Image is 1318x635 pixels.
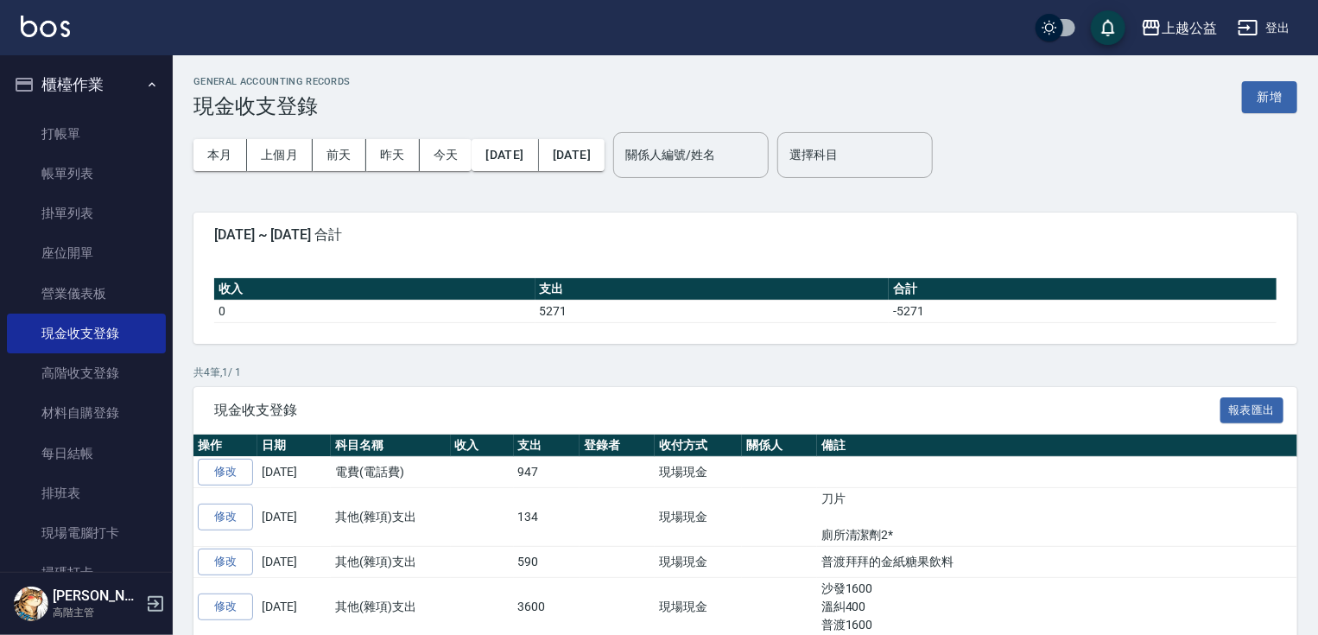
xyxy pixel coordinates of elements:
[655,457,742,488] td: 現場現金
[655,435,742,457] th: 收付方式
[366,139,420,171] button: 昨天
[257,435,331,457] th: 日期
[7,194,166,233] a: 掛單列表
[451,435,514,457] th: 收入
[535,300,890,322] td: 5271
[1134,10,1224,46] button: 上越公益
[214,300,535,322] td: 0
[198,459,253,486] a: 修改
[193,365,1297,380] p: 共 4 筆, 1 / 1
[580,435,655,457] th: 登錄者
[331,435,451,457] th: 科目名稱
[214,402,1220,419] span: 現金收支登錄
[257,488,331,547] td: [DATE]
[7,314,166,353] a: 現金收支登錄
[817,435,1316,457] th: 備註
[193,94,351,118] h3: 現金收支登錄
[247,139,313,171] button: 上個月
[1220,397,1284,424] button: 報表匯出
[655,547,742,578] td: 現場現金
[214,226,1277,244] span: [DATE] ~ [DATE] 合計
[1162,17,1217,39] div: 上越公益
[7,434,166,473] a: 每日結帳
[514,547,580,578] td: 590
[817,547,1316,578] td: 普渡拜拜的金紙糖果飲料
[1242,81,1297,113] button: 新增
[7,154,166,194] a: 帳單列表
[742,435,817,457] th: 關係人
[514,457,580,488] td: 947
[7,553,166,593] a: 掃碼打卡
[7,274,166,314] a: 營業儀表板
[14,587,48,621] img: Person
[7,233,166,273] a: 座位開單
[420,139,472,171] button: 今天
[313,139,366,171] button: 前天
[7,513,166,553] a: 現場電腦打卡
[7,473,166,513] a: 排班表
[53,605,141,620] p: 高階主管
[193,76,351,87] h2: GENERAL ACCOUNTING RECORDS
[1091,10,1125,45] button: save
[7,114,166,154] a: 打帳單
[331,547,451,578] td: 其他(雜項)支出
[257,547,331,578] td: [DATE]
[655,488,742,547] td: 現場現金
[21,16,70,37] img: Logo
[514,488,580,547] td: 134
[7,393,166,433] a: 材料自購登錄
[331,488,451,547] td: 其他(雜項)支出
[889,278,1277,301] th: 合計
[198,594,253,620] a: 修改
[889,300,1277,322] td: -5271
[331,457,451,488] td: 電費(電話費)
[514,435,580,457] th: 支出
[817,488,1316,547] td: 刀片 廁所清潔劑2*
[193,435,257,457] th: 操作
[214,278,535,301] th: 收入
[257,457,331,488] td: [DATE]
[539,139,605,171] button: [DATE]
[193,139,247,171] button: 本月
[198,504,253,530] a: 修改
[535,278,890,301] th: 支出
[53,587,141,605] h5: [PERSON_NAME]
[7,62,166,107] button: 櫃檯作業
[198,549,253,575] a: 修改
[1231,12,1297,44] button: 登出
[1220,401,1284,417] a: 報表匯出
[1242,88,1297,105] a: 新增
[7,353,166,393] a: 高階收支登錄
[472,139,538,171] button: [DATE]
